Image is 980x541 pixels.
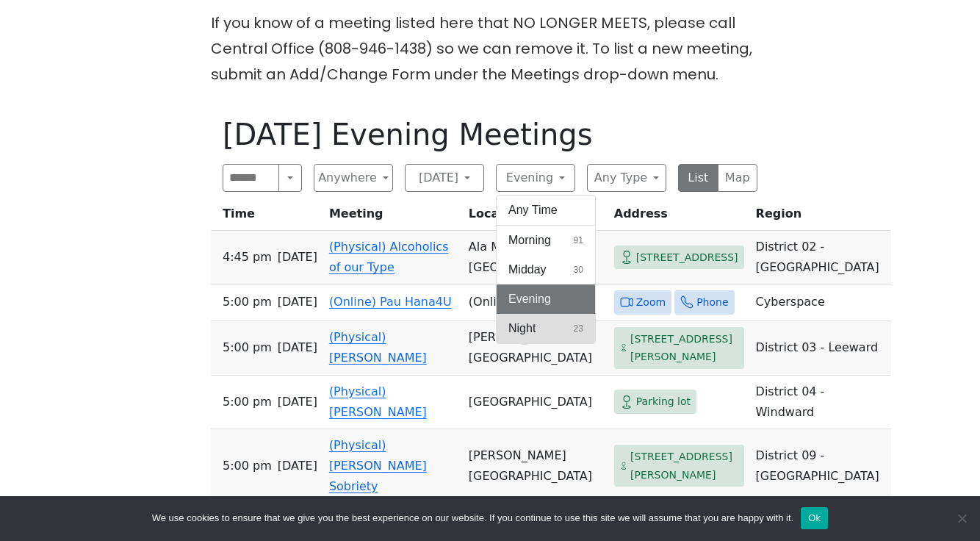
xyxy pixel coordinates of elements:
[323,204,463,231] th: Meeting
[718,164,758,192] button: Map
[678,164,718,192] button: List
[497,226,595,255] button: Morning91 results
[211,204,323,231] th: Time
[497,284,595,314] button: Evening145 results
[696,293,728,312] span: Phone
[278,247,317,268] span: [DATE]
[329,384,427,419] a: (Physical) [PERSON_NAME]
[152,511,793,526] span: We use cookies to ensure that we give you the best experience on our website. If you continue to ...
[463,376,608,429] td: [GEOGRAPHIC_DATA]
[497,196,595,225] button: Any Time
[636,248,738,267] span: [STREET_ADDRESS]
[278,456,317,476] span: [DATE]
[223,164,279,192] input: Search
[750,204,891,231] th: Region
[497,255,595,284] button: Midday30 results
[314,164,393,192] button: Anywhere
[463,429,608,504] td: [PERSON_NAME][GEOGRAPHIC_DATA]
[223,117,757,152] h1: [DATE] Evening Meetings
[405,164,484,192] button: [DATE]
[574,234,583,247] span: 91 results
[329,295,452,309] a: (Online) Pau Hana4U
[463,284,608,321] td: (Online) Pau Hana4U
[223,292,272,312] span: 5:00 PM
[574,263,583,276] span: 30 results
[278,164,302,192] button: Search
[329,438,427,493] a: (Physical) [PERSON_NAME] Sobriety
[496,164,575,192] button: Evening
[278,337,317,358] span: [DATE]
[211,10,769,87] p: If you know of a meeting listed here that NO LONGER MEETS, please call Central Office (808-946-14...
[574,322,583,335] span: 23 results
[463,321,608,376] td: [PERSON_NAME][GEOGRAPHIC_DATA]
[223,456,272,476] span: 5:00 PM
[508,290,551,308] span: Evening
[954,511,969,526] span: No
[636,293,666,312] span: Zoom
[329,240,449,274] a: (Physical) Alcoholics of our Type
[636,393,691,411] span: Parking lot
[608,204,750,231] th: Address
[587,164,666,192] button: Any Type
[223,392,272,412] span: 5:00 PM
[508,232,551,249] span: Morning
[223,247,272,268] span: 4:45 PM
[463,231,608,284] td: Ala Moana [GEOGRAPHIC_DATA]
[278,292,317,312] span: [DATE]
[278,392,317,412] span: [DATE]
[508,320,536,337] span: Night
[508,261,547,279] span: Midday
[463,204,608,231] th: Location / Group
[750,284,891,321] td: Cyberspace
[497,314,595,343] button: Night23 results
[223,337,272,358] span: 5:00 PM
[750,376,891,429] td: District 04 - Windward
[750,321,891,376] td: District 03 - Leeward
[630,448,738,484] span: [STREET_ADDRESS][PERSON_NAME]
[569,293,583,306] span: 145 results
[750,429,891,504] td: District 09 - [GEOGRAPHIC_DATA]
[630,330,738,366] span: [STREET_ADDRESS][PERSON_NAME]
[750,231,891,284] td: District 02 - [GEOGRAPHIC_DATA]
[329,330,427,365] a: (Physical) [PERSON_NAME]
[496,195,596,344] div: Evening
[801,507,828,529] button: Ok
